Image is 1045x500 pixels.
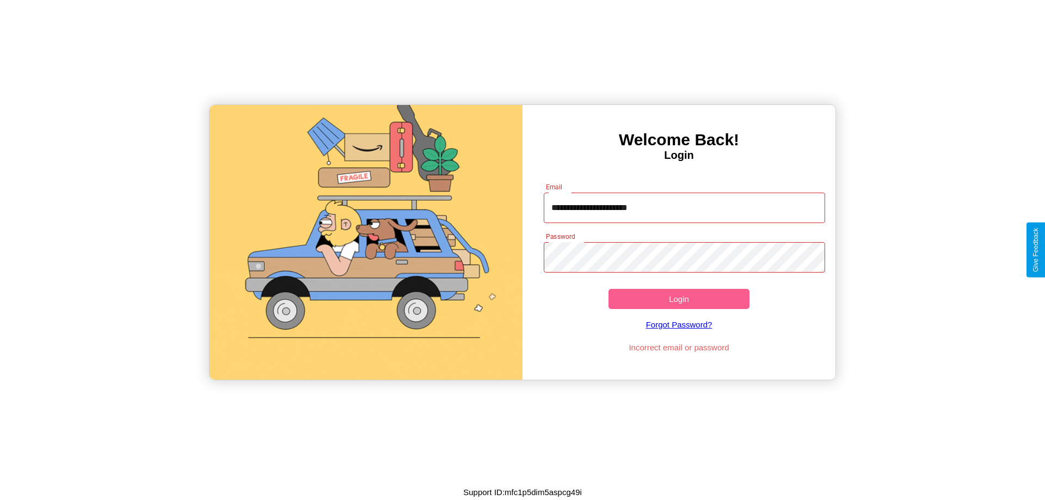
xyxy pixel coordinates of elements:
p: Incorrect email or password [538,340,820,355]
h3: Welcome Back! [522,131,835,149]
h4: Login [522,149,835,162]
button: Login [608,289,749,309]
img: gif [210,105,522,380]
a: Forgot Password? [538,309,820,340]
label: Password [546,232,575,241]
div: Give Feedback [1032,228,1040,272]
label: Email [546,182,563,192]
p: Support ID: mfc1p5dim5aspcg49i [463,485,582,499]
